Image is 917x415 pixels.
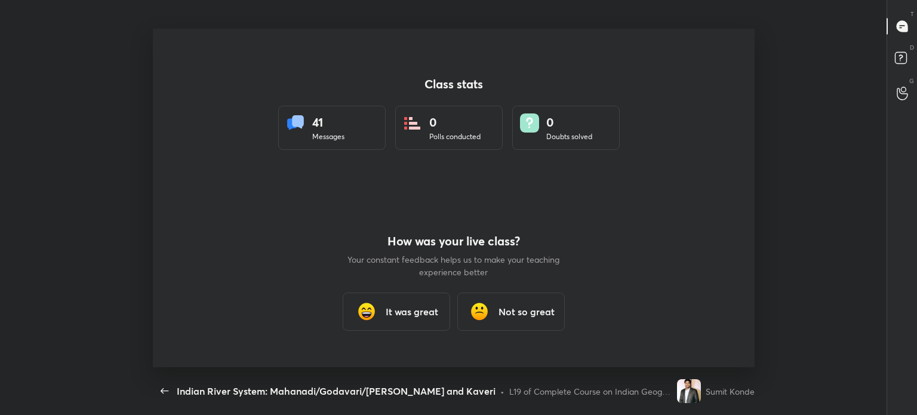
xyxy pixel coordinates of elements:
img: doubts.8a449be9.svg [520,113,539,133]
img: frowning_face_cmp.gif [467,300,491,324]
h3: It was great [386,305,438,319]
p: G [909,76,914,85]
p: D [910,43,914,52]
div: Sumit Konde [706,385,755,398]
div: Messages [312,131,344,142]
img: grinning_face_with_smiling_eyes_cmp.gif [355,300,379,324]
div: 0 [546,113,592,131]
img: statsPoll.b571884d.svg [403,113,422,133]
h4: How was your live class? [346,234,561,248]
img: statsMessages.856aad98.svg [286,113,305,133]
div: • [500,385,504,398]
div: L19 of Complete Course on Indian Geography - UPSC [509,385,672,398]
div: Indian River System: Mahanadi/Godavari/[PERSON_NAME] and Kaveri [177,384,496,398]
div: 41 [312,113,344,131]
p: T [910,10,914,19]
div: Doubts solved [546,131,592,142]
h4: Class stats [278,77,629,91]
h3: Not so great [498,305,555,319]
p: Your constant feedback helps us to make your teaching experience better [346,253,561,278]
div: 0 [429,113,481,131]
div: Polls conducted [429,131,481,142]
img: fbb3c24a9d964a2d9832b95166ca1330.jpg [677,379,701,403]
